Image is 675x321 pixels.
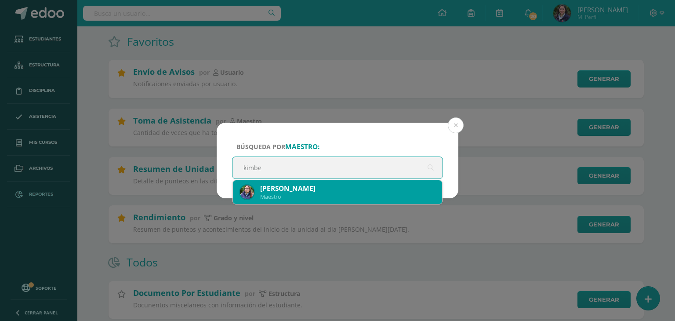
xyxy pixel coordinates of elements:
strong: maestro: [285,142,319,151]
div: [PERSON_NAME] [260,184,435,193]
input: ej. Nicholas Alekzander, etc. [232,157,443,179]
span: Búsqueda por [236,142,319,151]
div: Maestro [260,193,435,201]
button: Close (Esc) [448,117,464,133]
img: 0c4863bef9b7e44ada1ebcfad1b9ac5a.png [240,185,254,199]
